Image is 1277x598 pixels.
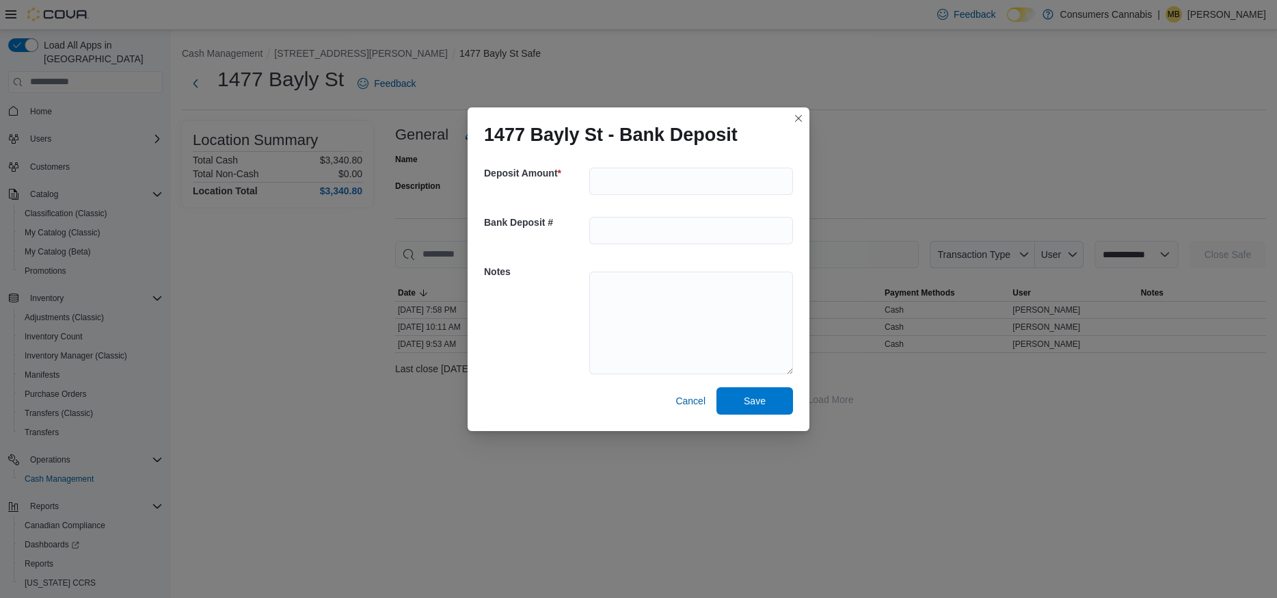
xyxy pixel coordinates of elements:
span: Cancel [675,394,705,408]
button: Closes this modal window [790,110,807,127]
button: Cancel [670,387,711,415]
button: Save [716,387,793,415]
span: Save [744,394,766,408]
h1: 1477 Bayly St - Bank Deposit [484,124,738,146]
h5: Notes [484,258,587,285]
h5: Deposit Amount [484,159,587,187]
h5: Bank Deposit # [484,209,587,236]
